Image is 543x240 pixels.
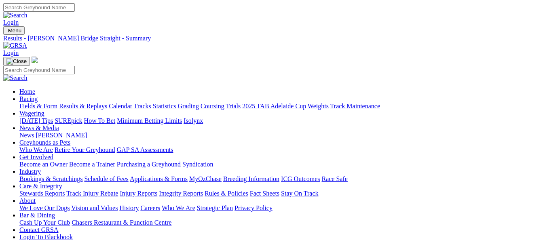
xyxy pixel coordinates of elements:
[201,103,224,109] a: Coursing
[162,204,195,211] a: Who We Are
[19,117,540,124] div: Wagering
[6,58,27,65] img: Close
[19,175,540,183] div: Industry
[19,110,44,117] a: Wagering
[19,88,35,95] a: Home
[117,146,173,153] a: GAP SA Assessments
[3,49,19,56] a: Login
[19,175,82,182] a: Bookings & Scratchings
[19,103,57,109] a: Fields & Form
[3,42,27,49] img: GRSA
[117,161,181,168] a: Purchasing a Greyhound
[19,219,70,226] a: Cash Up Your Club
[19,132,540,139] div: News & Media
[72,219,171,226] a: Chasers Restaurant & Function Centre
[189,175,222,182] a: MyOzChase
[69,161,115,168] a: Become a Trainer
[55,117,82,124] a: SUREpick
[66,190,118,197] a: Track Injury Rebate
[19,124,59,131] a: News & Media
[19,190,65,197] a: Stewards Reports
[19,146,53,153] a: Who We Are
[3,66,75,74] input: Search
[71,204,118,211] a: Vision and Values
[3,3,75,12] input: Search
[19,219,540,226] div: Bar & Dining
[19,95,38,102] a: Racing
[19,212,55,219] a: Bar & Dining
[330,103,380,109] a: Track Maintenance
[205,190,248,197] a: Rules & Policies
[19,183,62,189] a: Care & Integrity
[19,161,540,168] div: Get Involved
[153,103,176,109] a: Statistics
[3,35,540,42] a: Results - [PERSON_NAME] Bridge Straight - Summary
[226,103,241,109] a: Trials
[178,103,199,109] a: Grading
[140,204,160,211] a: Careers
[308,103,329,109] a: Weights
[242,103,306,109] a: 2025 TAB Adelaide Cup
[19,204,540,212] div: About
[250,190,279,197] a: Fact Sheets
[134,103,151,109] a: Tracks
[281,190,318,197] a: Stay On Track
[19,132,34,139] a: News
[84,117,116,124] a: How To Bet
[55,146,115,153] a: Retire Your Greyhound
[19,190,540,197] div: Care & Integrity
[120,190,157,197] a: Injury Reports
[8,27,21,34] span: Menu
[117,117,182,124] a: Minimum Betting Limits
[19,168,41,175] a: Industry
[3,19,19,26] a: Login
[119,204,139,211] a: History
[19,154,53,160] a: Get Involved
[130,175,188,182] a: Applications & Forms
[3,57,30,66] button: Toggle navigation
[84,175,128,182] a: Schedule of Fees
[321,175,347,182] a: Race Safe
[19,103,540,110] div: Racing
[3,12,27,19] img: Search
[19,226,58,233] a: Contact GRSA
[197,204,233,211] a: Strategic Plan
[281,175,320,182] a: ICG Outcomes
[32,57,38,63] img: logo-grsa-white.png
[19,197,36,204] a: About
[19,117,53,124] a: [DATE] Tips
[109,103,132,109] a: Calendar
[182,161,213,168] a: Syndication
[36,132,87,139] a: [PERSON_NAME]
[184,117,203,124] a: Isolynx
[159,190,203,197] a: Integrity Reports
[235,204,273,211] a: Privacy Policy
[223,175,279,182] a: Breeding Information
[19,146,540,154] div: Greyhounds as Pets
[59,103,107,109] a: Results & Replays
[3,26,25,35] button: Toggle navigation
[3,74,27,82] img: Search
[19,204,70,211] a: We Love Our Dogs
[19,139,70,146] a: Greyhounds as Pets
[19,161,68,168] a: Become an Owner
